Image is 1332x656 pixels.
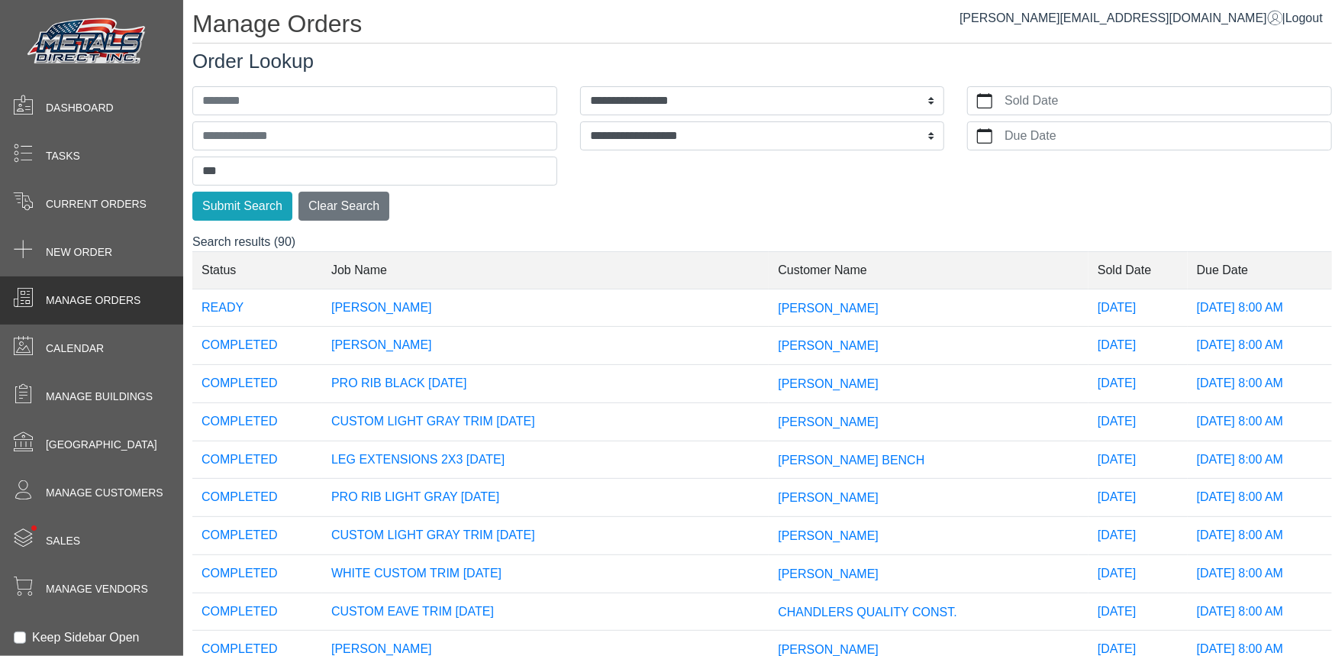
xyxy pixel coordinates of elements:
[1088,479,1188,517] td: [DATE]
[1088,517,1188,555] td: [DATE]
[192,327,322,365] td: COMPLETED
[46,533,80,549] span: Sales
[192,192,292,221] button: Submit Search
[322,327,769,365] td: [PERSON_NAME]
[1188,554,1332,593] td: [DATE] 8:00 AM
[192,251,322,289] td: Status
[778,529,879,542] span: [PERSON_NAME]
[977,128,992,144] svg: calendar
[1188,479,1332,517] td: [DATE] 8:00 AM
[322,289,769,327] td: [PERSON_NAME]
[46,148,80,164] span: Tasks
[46,341,104,357] span: Calendar
[32,629,140,647] label: Keep Sidebar Open
[778,567,879,580] span: [PERSON_NAME]
[769,251,1088,289] td: Customer Name
[1088,593,1188,631] td: [DATE]
[1188,365,1332,403] td: [DATE] 8:00 AM
[1188,517,1332,555] td: [DATE] 8:00 AM
[46,292,140,309] span: Manage Orders
[1088,365,1188,403] td: [DATE]
[192,593,322,631] td: COMPLETED
[1188,289,1332,327] td: [DATE] 8:00 AM
[1088,554,1188,593] td: [DATE]
[778,377,879,390] span: [PERSON_NAME]
[778,453,924,466] span: [PERSON_NAME] BENCH
[778,339,879,352] span: [PERSON_NAME]
[322,251,769,289] td: Job Name
[1088,251,1188,289] td: Sold Date
[192,365,322,403] td: COMPLETED
[192,517,322,555] td: COMPLETED
[1188,251,1332,289] td: Due Date
[192,554,322,593] td: COMPLETED
[46,437,157,453] span: [GEOGRAPHIC_DATA]
[1088,402,1188,441] td: [DATE]
[46,100,114,116] span: Dashboard
[778,605,956,618] span: CHANDLERS QUALITY CONST.
[46,581,148,597] span: Manage Vendors
[46,244,112,260] span: New Order
[778,643,879,656] span: [PERSON_NAME]
[778,491,879,504] span: [PERSON_NAME]
[1188,402,1332,441] td: [DATE] 8:00 AM
[192,289,322,327] td: READY
[1188,593,1332,631] td: [DATE] 8:00 AM
[968,87,1001,115] button: calendar
[46,485,163,501] span: Manage Customers
[322,479,769,517] td: PRO RIB LIGHT GRAY [DATE]
[977,93,992,108] svg: calendar
[192,9,1332,44] h1: Manage Orders
[1188,441,1332,479] td: [DATE] 8:00 AM
[192,402,322,441] td: COMPLETED
[23,14,153,70] img: Metals Direct Inc Logo
[322,441,769,479] td: LEG EXTENSIONS 2X3 [DATE]
[1088,289,1188,327] td: [DATE]
[298,192,389,221] button: Clear Search
[1088,327,1188,365] td: [DATE]
[1188,327,1332,365] td: [DATE] 8:00 AM
[322,554,769,593] td: WHITE CUSTOM TRIM [DATE]
[322,402,769,441] td: CUSTOM LIGHT GRAY TRIM [DATE]
[959,11,1282,24] a: [PERSON_NAME][EMAIL_ADDRESS][DOMAIN_NAME]
[1001,122,1331,150] label: Due Date
[322,365,769,403] td: PRO RIB BLACK [DATE]
[192,441,322,479] td: COMPLETED
[15,503,53,553] span: •
[1285,11,1323,24] span: Logout
[968,122,1001,150] button: calendar
[192,50,1332,73] h3: Order Lookup
[1001,87,1331,115] label: Sold Date
[778,415,879,428] span: [PERSON_NAME]
[192,479,322,517] td: COMPLETED
[1088,441,1188,479] td: [DATE]
[778,301,879,314] span: [PERSON_NAME]
[959,9,1323,27] div: |
[46,389,153,405] span: Manage Buildings
[46,196,147,212] span: Current Orders
[322,517,769,555] td: CUSTOM LIGHT GRAY TRIM [DATE]
[322,593,769,631] td: CUSTOM EAVE TRIM [DATE]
